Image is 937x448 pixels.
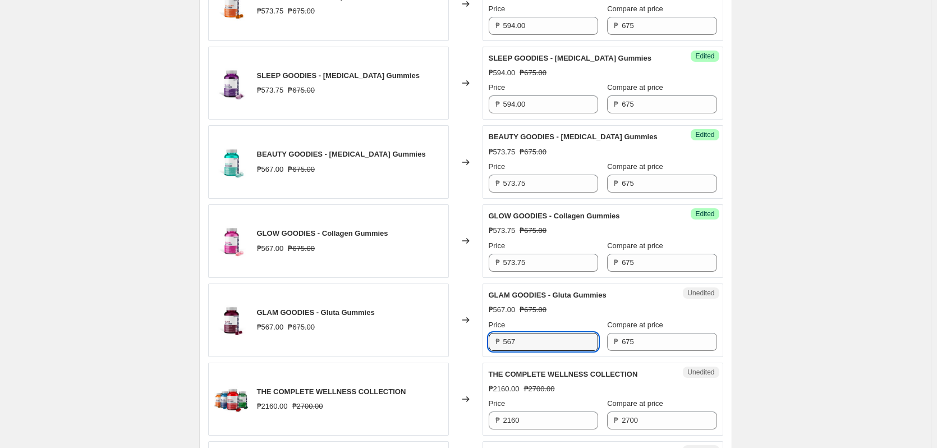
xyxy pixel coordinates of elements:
span: GLAM GOODIES - Gluta Gummies [489,291,607,299]
span: ₱ [614,416,618,424]
span: Compare at price [607,399,663,408]
strike: ₱2700.00 [292,401,323,412]
span: Compare at price [607,321,663,329]
span: ₱ [495,416,500,424]
span: ₱ [614,337,618,346]
strike: ₱675.00 [288,6,315,17]
strike: ₱675.00 [520,67,546,79]
span: Price [489,4,506,13]
span: ₱ [495,258,500,267]
img: PDP_MKT_ASH_1_1200x1200__3_80x.png [214,145,248,179]
span: ₱ [614,21,618,30]
span: SLEEP GOODIES - [MEDICAL_DATA] Gummies [489,54,651,62]
span: THE COMPLETE WELLNESS COLLECTION [489,370,638,378]
div: ₱2160.00 [257,401,288,412]
strike: ₱675.00 [288,322,315,333]
strike: ₱675.00 [288,85,315,96]
span: ₱ [495,179,500,188]
div: ₱567.00 [489,304,516,316]
span: Edited [695,130,714,139]
span: Price [489,241,506,250]
strike: ₱675.00 [520,225,546,236]
span: Unedited [687,368,714,377]
div: ₱2160.00 [489,383,520,395]
span: ₱ [614,179,618,188]
span: GLOW GOODIES - Collagen Gummies [257,229,388,237]
span: Price [489,399,506,408]
span: Price [489,83,506,92]
strike: ₱675.00 [520,304,546,316]
div: ₱594.00 [489,67,516,79]
span: Price [489,321,506,329]
span: Price [489,162,506,171]
span: SLEEP GOODIES - [MEDICAL_DATA] Gummies [257,71,420,80]
span: Edited [695,209,714,218]
div: ₱567.00 [257,243,284,254]
span: GLAM GOODIES - Gluta Gummies [257,308,375,317]
img: PDP_MKT_COL_1_1200x1200__2_80x.png [214,224,248,258]
span: BEAUTY GOODIES - [MEDICAL_DATA] Gummies [489,132,658,141]
span: ₱ [614,100,618,108]
span: Unedited [687,289,714,298]
span: THE COMPLETE WELLNESS COLLECTION [257,387,406,396]
div: ₱573.75 [257,6,284,17]
div: ₱567.00 [257,322,284,333]
span: GLOW GOODIES - Collagen Gummies [489,212,620,220]
strike: ₱675.00 [288,243,315,254]
span: ₱ [495,100,500,108]
strike: ₱675.00 [288,164,315,175]
strike: ₱2700.00 [524,383,555,395]
span: Compare at price [607,241,663,250]
span: ₱ [614,258,618,267]
div: ₱573.75 [257,85,284,96]
div: ₱573.75 [489,147,516,158]
span: ₱ [495,21,500,30]
span: Edited [695,52,714,61]
span: Compare at price [607,83,663,92]
img: PDP_MKT_GLU_1_1200x1200_V7_GN_80x.png [214,303,248,337]
span: BEAUTY GOODIES - [MEDICAL_DATA] Gummies [257,150,426,158]
img: PDP_MKT_MEL_1_1200x1200_8144d7fa-7815-455c-bf50-d5812f3c0b72_80x.png [214,66,248,100]
img: The_Complete_Wellness_Collection_1200x1200_V1_GN_80x.jpg [214,382,248,416]
span: Compare at price [607,162,663,171]
span: ₱ [495,337,500,346]
span: Compare at price [607,4,663,13]
div: ₱567.00 [257,164,284,175]
div: ₱573.75 [489,225,516,236]
strike: ₱675.00 [520,147,546,158]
